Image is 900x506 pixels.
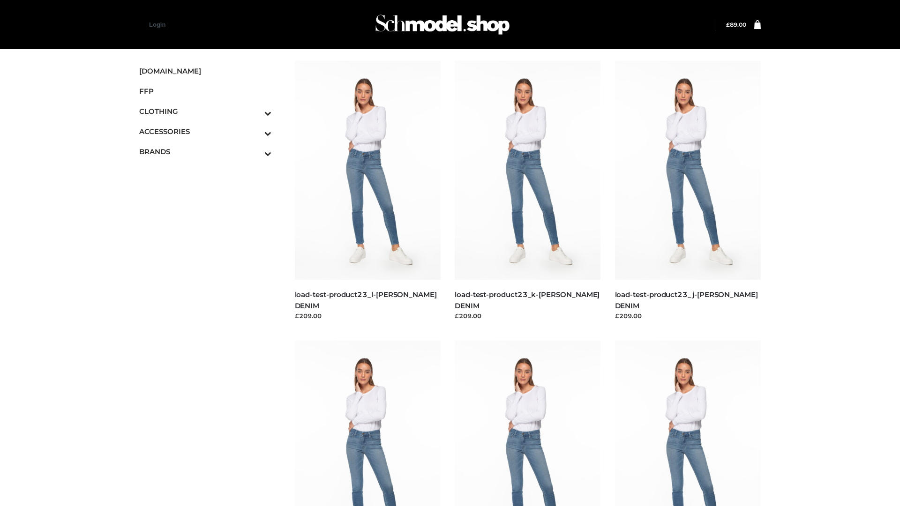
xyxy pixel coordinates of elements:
span: BRANDS [139,146,271,157]
a: [DOMAIN_NAME] [139,61,271,81]
button: Toggle Submenu [239,121,271,141]
span: £ [726,21,730,28]
span: [DOMAIN_NAME] [139,66,271,76]
a: ACCESSORIESToggle Submenu [139,121,271,141]
a: Login [149,21,165,28]
a: load-test-product23_j-[PERSON_NAME] DENIM [615,290,758,310]
button: Toggle Submenu [239,101,271,121]
div: £209.00 [455,311,601,320]
img: Schmodel Admin 964 [372,6,513,43]
button: Toggle Submenu [239,141,271,162]
a: load-test-product23_k-[PERSON_NAME] DENIM [455,290,600,310]
span: FFP [139,86,271,97]
a: FFP [139,81,271,101]
div: £209.00 [295,311,441,320]
bdi: 89.00 [726,21,746,28]
a: CLOTHINGToggle Submenu [139,101,271,121]
a: BRANDSToggle Submenu [139,141,271,162]
span: CLOTHING [139,106,271,117]
div: £209.00 [615,311,761,320]
a: £89.00 [726,21,746,28]
a: load-test-product23_l-[PERSON_NAME] DENIM [295,290,437,310]
span: ACCESSORIES [139,126,271,137]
